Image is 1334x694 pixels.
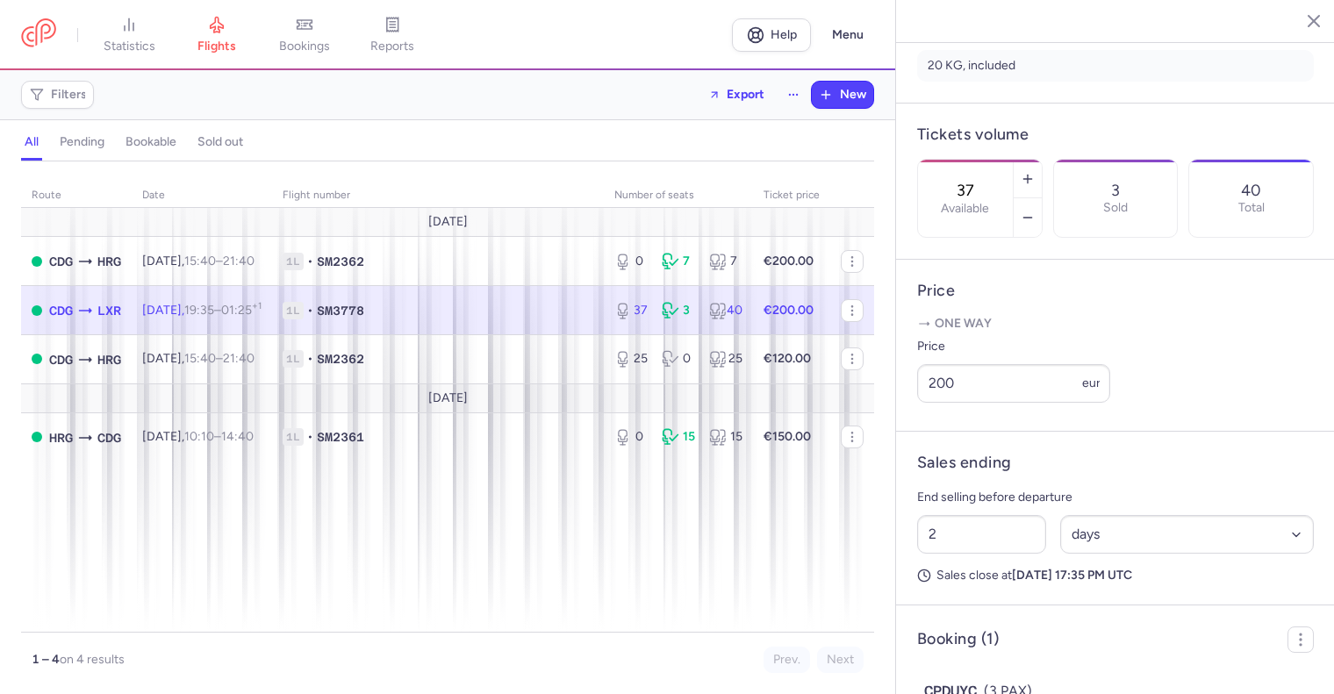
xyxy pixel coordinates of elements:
[348,16,436,54] a: reports
[662,428,695,446] div: 15
[32,652,60,667] strong: 1 – 4
[49,350,73,369] span: CDG
[614,428,648,446] div: 0
[283,302,304,319] span: 1L
[771,28,797,41] span: Help
[662,302,695,319] div: 3
[221,303,262,318] time: 01:25
[197,39,236,54] span: flights
[307,428,313,446] span: •
[428,391,468,405] span: [DATE]
[709,350,742,368] div: 25
[49,428,73,447] span: HRG
[917,336,1110,357] label: Price
[184,351,255,366] span: –
[184,254,216,268] time: 15:40
[709,253,742,270] div: 7
[126,134,176,150] h4: bookable
[917,315,1314,333] p: One way
[917,515,1046,554] input: ##
[764,254,814,268] strong: €200.00
[812,82,873,108] button: New
[223,254,255,268] time: 21:40
[1111,182,1120,199] p: 3
[317,253,364,270] span: SM2362
[184,254,255,268] span: –
[614,302,648,319] div: 37
[917,125,1314,145] h4: Tickets volume
[821,18,874,52] button: Menu
[197,134,243,150] h4: sold out
[104,39,155,54] span: statistics
[173,16,261,54] a: flights
[51,88,87,102] span: Filters
[60,134,104,150] h4: pending
[917,281,1314,301] h4: Price
[1238,201,1265,215] p: Total
[764,303,814,318] strong: €200.00
[428,215,468,229] span: [DATE]
[917,568,1314,583] p: Sales close at
[283,428,304,446] span: 1L
[22,82,93,108] button: Filters
[317,350,364,368] span: SM2362
[223,351,255,366] time: 21:40
[184,429,254,444] span: –
[283,350,304,368] span: 1L
[917,50,1314,82] li: 20 KG, included
[85,16,173,54] a: statistics
[1012,568,1132,583] strong: [DATE] 17:35 PM UTC
[142,429,254,444] span: [DATE],
[184,351,216,366] time: 15:40
[709,302,742,319] div: 40
[1103,201,1128,215] p: Sold
[917,629,999,649] h4: Booking (1)
[184,303,262,318] span: –
[941,202,989,216] label: Available
[727,88,764,101] span: Export
[317,302,364,319] span: SM3778
[307,350,313,368] span: •
[614,253,648,270] div: 0
[272,182,604,209] th: Flight number
[753,182,830,209] th: Ticket price
[317,428,364,446] span: SM2361
[764,429,811,444] strong: €150.00
[184,303,214,318] time: 19:35
[917,364,1110,403] input: ---
[142,303,262,318] span: [DATE],
[764,647,810,673] button: Prev.
[97,350,121,369] span: HRG
[614,350,648,368] div: 25
[764,351,811,366] strong: €120.00
[221,429,254,444] time: 14:40
[732,18,811,52] a: Help
[21,182,132,209] th: route
[184,429,214,444] time: 10:10
[1082,376,1101,390] span: eur
[142,254,255,268] span: [DATE],
[142,351,255,366] span: [DATE],
[279,39,330,54] span: bookings
[662,350,695,368] div: 0
[1241,182,1261,199] p: 40
[662,253,695,270] div: 7
[252,300,262,311] sup: +1
[132,182,272,209] th: date
[604,182,753,209] th: number of seats
[917,487,1314,508] p: End selling before departure
[917,453,1011,473] h4: Sales ending
[97,301,121,320] span: LXR
[307,302,313,319] span: •
[370,39,414,54] span: reports
[697,81,776,109] button: Export
[97,428,121,447] span: CDG
[709,428,742,446] div: 15
[49,252,73,271] span: CDG
[97,252,121,271] span: HRG
[840,88,866,102] span: New
[21,18,56,51] a: CitizenPlane red outlined logo
[307,253,313,270] span: •
[49,301,73,320] span: CDG
[261,16,348,54] a: bookings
